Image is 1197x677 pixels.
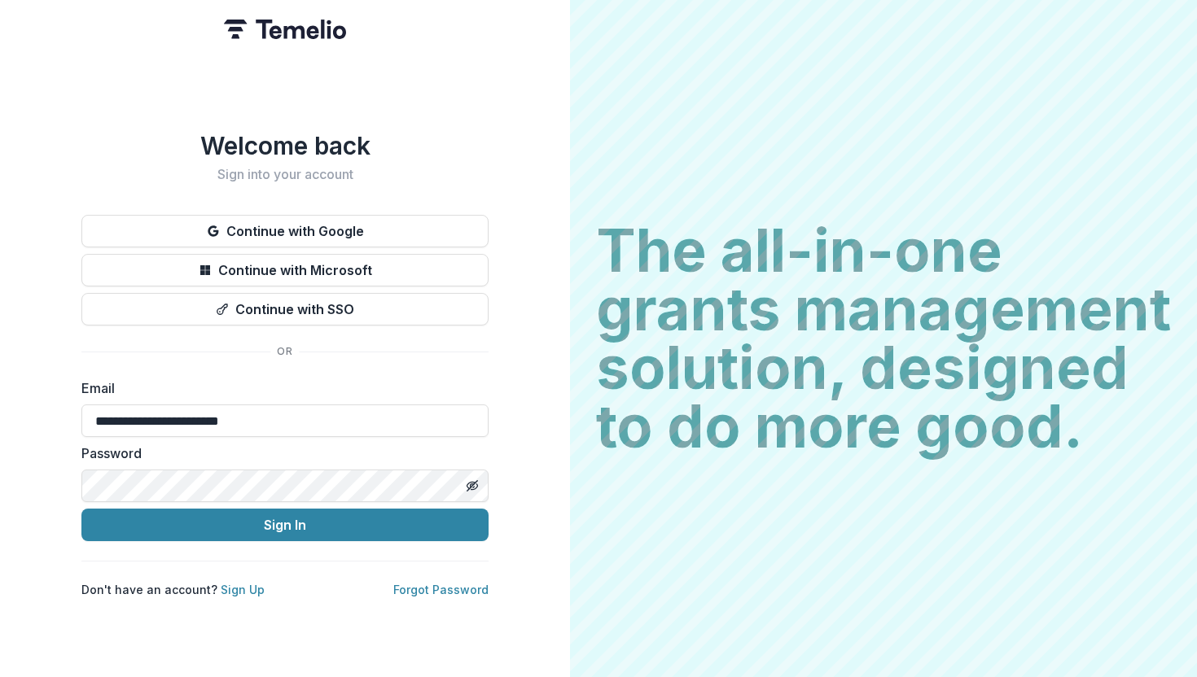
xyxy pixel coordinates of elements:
[81,581,265,598] p: Don't have an account?
[221,583,265,596] a: Sign Up
[459,473,485,499] button: Toggle password visibility
[81,443,479,463] label: Password
[81,167,489,182] h2: Sign into your account
[81,215,489,247] button: Continue with Google
[81,509,489,541] button: Sign In
[81,254,489,286] button: Continue with Microsoft
[81,293,489,325] button: Continue with SSO
[393,583,489,596] a: Forgot Password
[224,20,346,39] img: Temelio
[81,378,479,398] label: Email
[81,131,489,160] h1: Welcome back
